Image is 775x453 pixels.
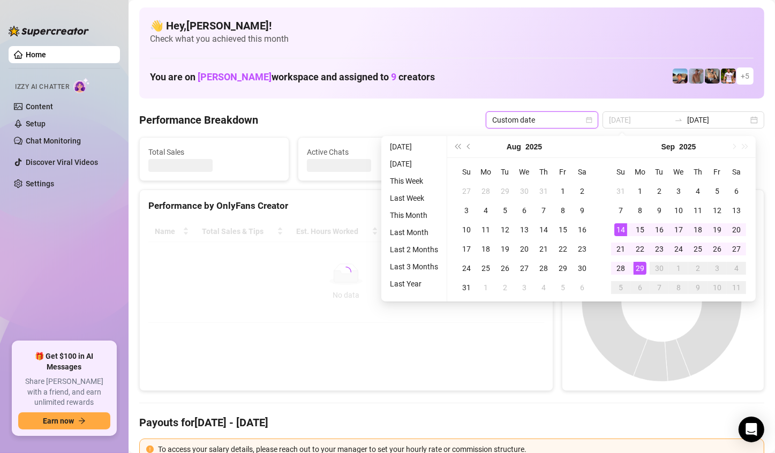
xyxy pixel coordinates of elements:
[499,204,511,217] div: 5
[476,162,495,182] th: Mo
[386,192,442,205] li: Last Week
[476,239,495,259] td: 2025-08-18
[650,259,669,278] td: 2025-09-30
[711,185,724,198] div: 5
[730,204,743,217] div: 13
[495,259,515,278] td: 2025-08-26
[553,182,573,201] td: 2025-08-01
[307,146,439,158] span: Active Chats
[78,417,86,425] span: arrow-right
[614,262,627,275] div: 28
[630,182,650,201] td: 2025-09-01
[386,243,442,256] li: Last 2 Months
[495,220,515,239] td: 2025-08-12
[688,259,708,278] td: 2025-10-02
[687,114,748,126] input: End date
[691,185,704,198] div: 4
[556,281,569,294] div: 5
[499,262,511,275] div: 26
[534,220,553,239] td: 2025-08-14
[139,112,258,127] h4: Performance Breakdown
[457,259,476,278] td: 2025-08-24
[386,277,442,290] li: Last Year
[614,223,627,236] div: 14
[457,220,476,239] td: 2025-08-10
[674,116,683,124] span: to
[691,243,704,255] div: 25
[711,262,724,275] div: 3
[341,267,351,277] span: loading
[573,259,592,278] td: 2025-08-30
[573,220,592,239] td: 2025-08-16
[688,239,708,259] td: 2025-09-25
[672,262,685,275] div: 1
[611,162,630,182] th: Su
[739,417,764,442] div: Open Intercom Messenger
[669,182,688,201] td: 2025-09-03
[650,182,669,201] td: 2025-09-02
[515,259,534,278] td: 2025-08-27
[518,243,531,255] div: 20
[672,185,685,198] div: 3
[634,281,646,294] div: 6
[534,259,553,278] td: 2025-08-28
[553,278,573,297] td: 2025-09-05
[614,185,627,198] div: 31
[711,243,724,255] div: 26
[727,182,746,201] td: 2025-09-06
[479,262,492,275] div: 25
[476,259,495,278] td: 2025-08-25
[673,69,688,84] img: Zach
[26,119,46,128] a: Setup
[460,185,473,198] div: 27
[614,204,627,217] div: 7
[18,412,110,429] button: Earn nowarrow-right
[391,71,396,82] span: 9
[515,239,534,259] td: 2025-08-20
[139,415,764,430] h4: Payouts for [DATE] - [DATE]
[18,376,110,408] span: Share [PERSON_NAME] with a friend, and earn unlimited rewards
[476,201,495,220] td: 2025-08-04
[386,157,442,170] li: [DATE]
[672,281,685,294] div: 8
[476,182,495,201] td: 2025-07-28
[479,204,492,217] div: 4
[611,278,630,297] td: 2025-10-05
[576,185,589,198] div: 2
[198,71,272,82] span: [PERSON_NAME]
[669,278,688,297] td: 2025-10-08
[727,259,746,278] td: 2025-10-04
[460,243,473,255] div: 17
[26,137,81,145] a: Chat Monitoring
[479,281,492,294] div: 1
[499,243,511,255] div: 19
[460,262,473,275] div: 24
[386,175,442,187] li: This Week
[452,136,463,157] button: Last year (Control + left)
[476,278,495,297] td: 2025-09-01
[537,204,550,217] div: 7
[386,260,442,273] li: Last 3 Months
[9,26,89,36] img: logo-BBDzfeDw.svg
[688,162,708,182] th: Th
[669,259,688,278] td: 2025-10-01
[573,278,592,297] td: 2025-09-06
[476,220,495,239] td: 2025-08-11
[586,117,592,123] span: calendar
[556,262,569,275] div: 29
[650,162,669,182] th: Tu
[727,201,746,220] td: 2025-09-13
[534,278,553,297] td: 2025-09-04
[26,158,98,167] a: Discover Viral Videos
[708,220,727,239] td: 2025-09-19
[691,223,704,236] div: 18
[730,223,743,236] div: 20
[150,33,754,45] span: Check what you achieved this month
[669,201,688,220] td: 2025-09-10
[672,243,685,255] div: 24
[460,223,473,236] div: 10
[515,162,534,182] th: We
[43,417,74,425] span: Earn now
[556,204,569,217] div: 8
[515,278,534,297] td: 2025-09-03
